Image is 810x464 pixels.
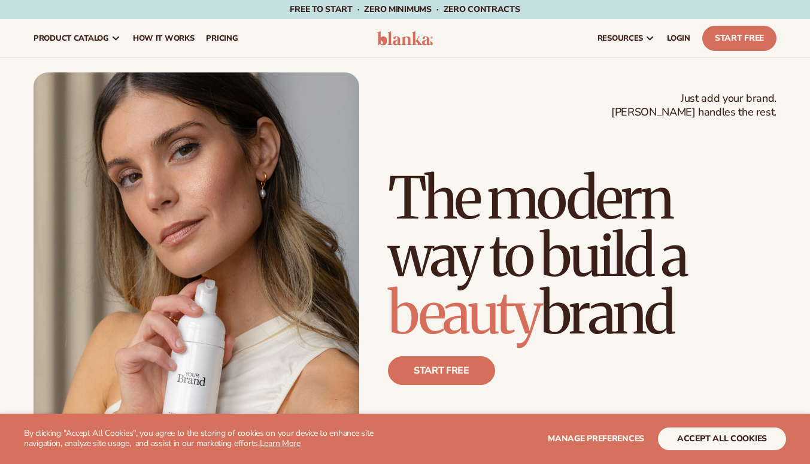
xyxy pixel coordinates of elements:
[260,438,301,449] a: Learn More
[28,19,127,57] a: product catalog
[206,34,238,43] span: pricing
[591,19,661,57] a: resources
[661,19,696,57] a: LOGIN
[474,409,549,435] p: 4.9
[34,34,109,43] span: product catalog
[388,356,495,385] a: Start free
[127,19,201,57] a: How It Works
[388,169,776,342] h1: The modern way to build a brand
[573,409,663,435] p: 450+
[388,277,540,349] span: beauty
[658,427,786,450] button: accept all cookies
[702,26,776,51] a: Start Free
[290,4,520,15] span: Free to start · ZERO minimums · ZERO contracts
[548,427,644,450] button: Manage preferences
[611,92,776,120] span: Just add your brand. [PERSON_NAME] handles the rest.
[24,429,401,449] p: By clicking "Accept All Cookies", you agree to the storing of cookies on your device to enhance s...
[200,19,244,57] a: pricing
[388,409,450,435] p: 100K+
[667,34,690,43] span: LOGIN
[548,433,644,444] span: Manage preferences
[377,31,433,46] img: logo
[597,34,643,43] span: resources
[133,34,195,43] span: How It Works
